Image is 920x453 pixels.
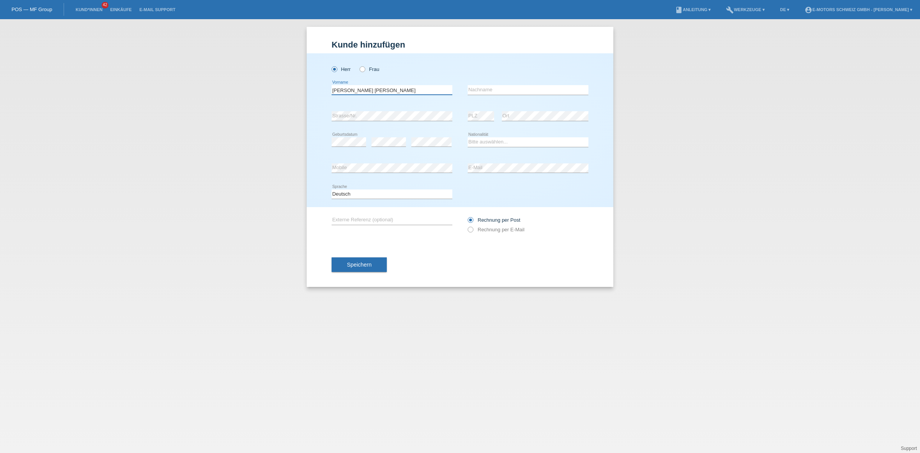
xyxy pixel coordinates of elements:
a: Einkäufe [106,7,135,12]
label: Rechnung per E-Mail [468,227,524,232]
i: book [675,6,683,14]
i: build [726,6,734,14]
h1: Kunde hinzufügen [332,40,588,49]
label: Herr [332,66,351,72]
label: Frau [360,66,379,72]
i: account_circle [805,6,812,14]
a: POS — MF Group [11,7,52,12]
span: 42 [102,2,108,8]
input: Rechnung per E-Mail [468,227,473,236]
label: Rechnung per Post [468,217,520,223]
a: Kund*innen [72,7,106,12]
a: Support [901,446,917,451]
span: Speichern [347,262,371,268]
input: Rechnung per Post [468,217,473,227]
input: Frau [360,66,365,71]
a: E-Mail Support [136,7,179,12]
button: Speichern [332,257,387,272]
a: account_circleE-Motors Schweiz GmbH - [PERSON_NAME] ▾ [801,7,916,12]
a: buildWerkzeuge ▾ [722,7,769,12]
a: DE ▾ [776,7,793,12]
input: Herr [332,66,337,71]
a: bookAnleitung ▾ [671,7,715,12]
